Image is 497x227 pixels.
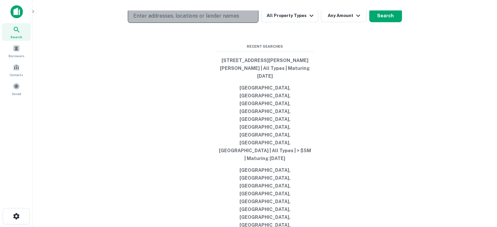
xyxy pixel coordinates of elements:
a: Search [2,23,31,41]
button: [STREET_ADDRESS][PERSON_NAME][PERSON_NAME] | All Types | Maturing [DATE] [216,55,314,82]
button: Search [369,9,402,22]
button: [GEOGRAPHIC_DATA], [GEOGRAPHIC_DATA], [GEOGRAPHIC_DATA], [GEOGRAPHIC_DATA], [GEOGRAPHIC_DATA], [G... [216,82,314,164]
img: capitalize-icon.png [10,5,23,18]
button: Any Amount [321,9,367,22]
span: Contacts [10,72,23,77]
a: Borrowers [2,42,31,60]
a: Contacts [2,61,31,79]
span: Search [10,34,22,40]
p: Enter addresses, locations or lender names [133,12,239,20]
span: Recent Searches [216,44,314,49]
button: Enter addresses, locations or lender names [128,9,258,23]
button: All Property Types [261,9,318,22]
iframe: Chat Widget [464,175,497,206]
span: Saved [12,91,21,96]
span: Borrowers [8,53,24,58]
a: Saved [2,80,31,98]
